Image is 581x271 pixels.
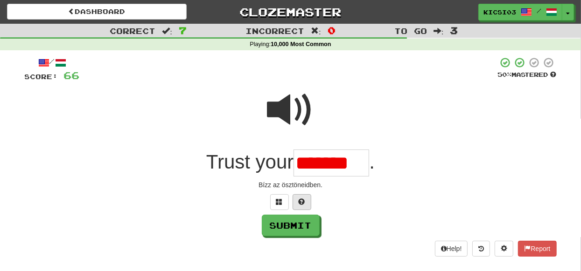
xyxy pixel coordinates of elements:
[478,4,562,20] a: Kicsi03 /
[25,73,58,81] span: Score:
[271,41,331,47] strong: 10,000 Most Common
[162,27,172,35] span: :
[25,57,80,68] div: /
[518,241,556,257] button: Report
[434,27,444,35] span: :
[64,69,80,81] span: 66
[450,25,458,36] span: 3
[270,194,289,210] button: Switch sentence to multiple choice alt+p
[328,25,336,36] span: 0
[537,7,541,14] span: /
[498,71,557,79] div: Mastered
[311,27,321,35] span: :
[369,151,375,173] span: .
[206,151,294,173] span: Trust your
[25,180,557,190] div: Bízz az ösztöneidben.
[293,194,311,210] button: Single letter hint - you only get 1 per sentence and score half the points! alt+h
[472,241,490,257] button: Round history (alt+y)
[498,71,512,78] span: 50 %
[7,4,187,20] a: Dashboard
[483,8,516,16] span: Kicsi03
[394,26,427,35] span: To go
[245,26,304,35] span: Incorrect
[201,4,380,20] a: Clozemaster
[262,215,320,236] button: Submit
[435,241,468,257] button: Help!
[110,26,155,35] span: Correct
[179,25,187,36] span: 7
